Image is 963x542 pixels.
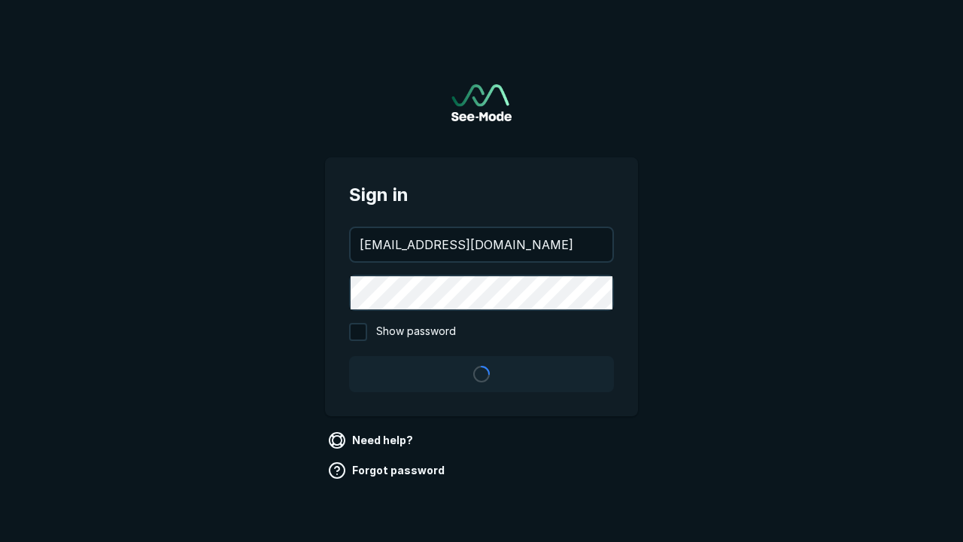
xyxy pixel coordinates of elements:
img: See-Mode Logo [451,84,512,121]
span: Show password [376,323,456,341]
a: Need help? [325,428,419,452]
span: Sign in [349,181,614,209]
a: Go to sign in [451,84,512,121]
a: Forgot password [325,458,451,483]
input: your@email.com [351,228,612,261]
